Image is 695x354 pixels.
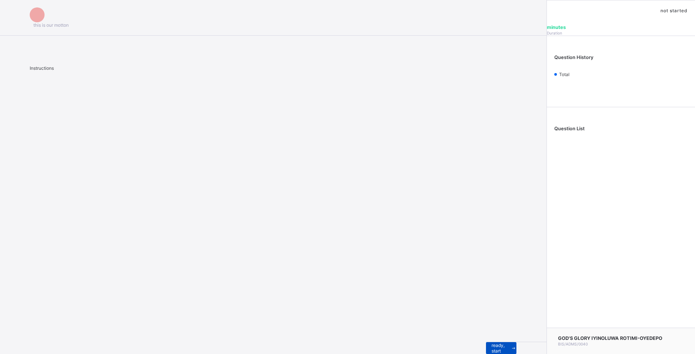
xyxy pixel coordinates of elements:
[558,342,588,346] span: BIS/ADMS/0040
[547,31,562,35] span: Duration
[554,126,585,131] span: Question List
[547,24,566,30] span: minutes
[554,55,593,60] span: Question History
[559,72,570,77] span: Total
[660,8,688,13] span: not started
[30,65,54,71] span: Instructions
[33,22,69,28] span: this is our motton
[558,335,662,341] span: GOD'S GLORY IYINOLUWA ROTIMI-OYEDEPO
